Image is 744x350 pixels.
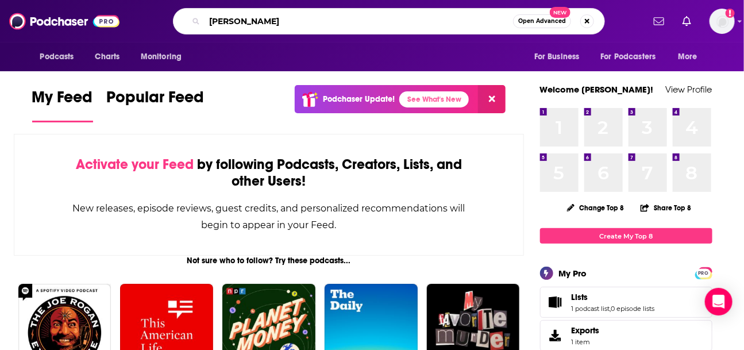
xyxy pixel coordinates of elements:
[572,292,655,302] a: Lists
[540,84,654,95] a: Welcome [PERSON_NAME]!
[399,91,469,107] a: See What's New
[601,49,656,65] span: For Podcasters
[726,9,735,18] svg: Add a profile image
[710,9,735,34] span: Logged in as christinasburch
[107,87,205,122] a: Popular Feed
[697,268,711,277] a: PRO
[32,46,89,68] button: open menu
[678,49,697,65] span: More
[572,338,600,346] span: 1 item
[572,325,600,336] span: Exports
[323,94,395,104] p: Podchaser Update!
[107,87,205,114] span: Popular Feed
[205,12,513,30] input: Search podcasts, credits, & more...
[572,305,610,313] a: 1 podcast list
[40,49,74,65] span: Podcasts
[88,46,127,68] a: Charts
[72,156,467,190] div: by following Podcasts, Creators, Lists, and other Users!
[560,201,631,215] button: Change Top 8
[540,287,712,318] span: Lists
[678,11,696,31] a: Show notifications dropdown
[710,9,735,34] button: Show profile menu
[649,11,669,31] a: Show notifications dropdown
[544,294,567,310] a: Lists
[544,328,567,344] span: Exports
[710,9,735,34] img: User Profile
[670,46,712,68] button: open menu
[95,49,120,65] span: Charts
[540,228,712,244] a: Create My Top 8
[32,87,93,114] span: My Feed
[72,200,467,233] div: New releases, episode reviews, guest credits, and personalized recommendations will begin to appe...
[133,46,196,68] button: open menu
[526,46,594,68] button: open menu
[14,256,525,266] div: Not sure who to follow? Try these podcasts...
[705,288,733,316] div: Open Intercom Messenger
[141,49,182,65] span: Monitoring
[534,49,580,65] span: For Business
[518,18,566,24] span: Open Advanced
[76,156,194,173] span: Activate your Feed
[611,305,655,313] a: 0 episode lists
[697,269,711,278] span: PRO
[513,14,571,28] button: Open AdvancedNew
[9,10,119,32] img: Podchaser - Follow, Share and Rate Podcasts
[550,7,570,18] span: New
[666,84,712,95] a: View Profile
[559,268,587,279] div: My Pro
[593,46,673,68] button: open menu
[173,8,605,34] div: Search podcasts, credits, & more...
[572,292,588,302] span: Lists
[640,197,692,219] button: Share Top 8
[610,305,611,313] span: ,
[32,87,93,122] a: My Feed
